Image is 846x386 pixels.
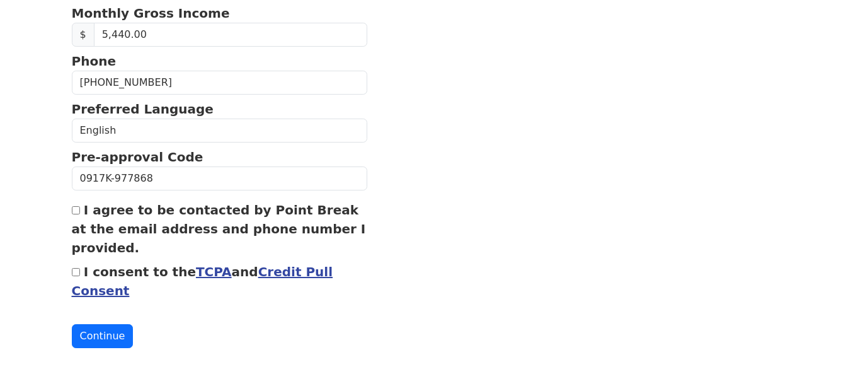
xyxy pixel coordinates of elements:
strong: Preferred Language [72,102,214,117]
strong: Pre-approval Code [72,149,203,165]
strong: Phone [72,54,116,69]
input: Phone [72,71,368,95]
p: Monthly Gross Income [72,4,368,23]
label: I consent to the and [72,264,333,298]
label: I agree to be contacted by Point Break at the email address and phone number I provided. [72,202,366,255]
button: Continue [72,324,134,348]
input: Monthly Gross Income [94,23,368,47]
span: $ [72,23,94,47]
a: TCPA [196,264,232,279]
input: Pre-approval Code [72,167,368,190]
